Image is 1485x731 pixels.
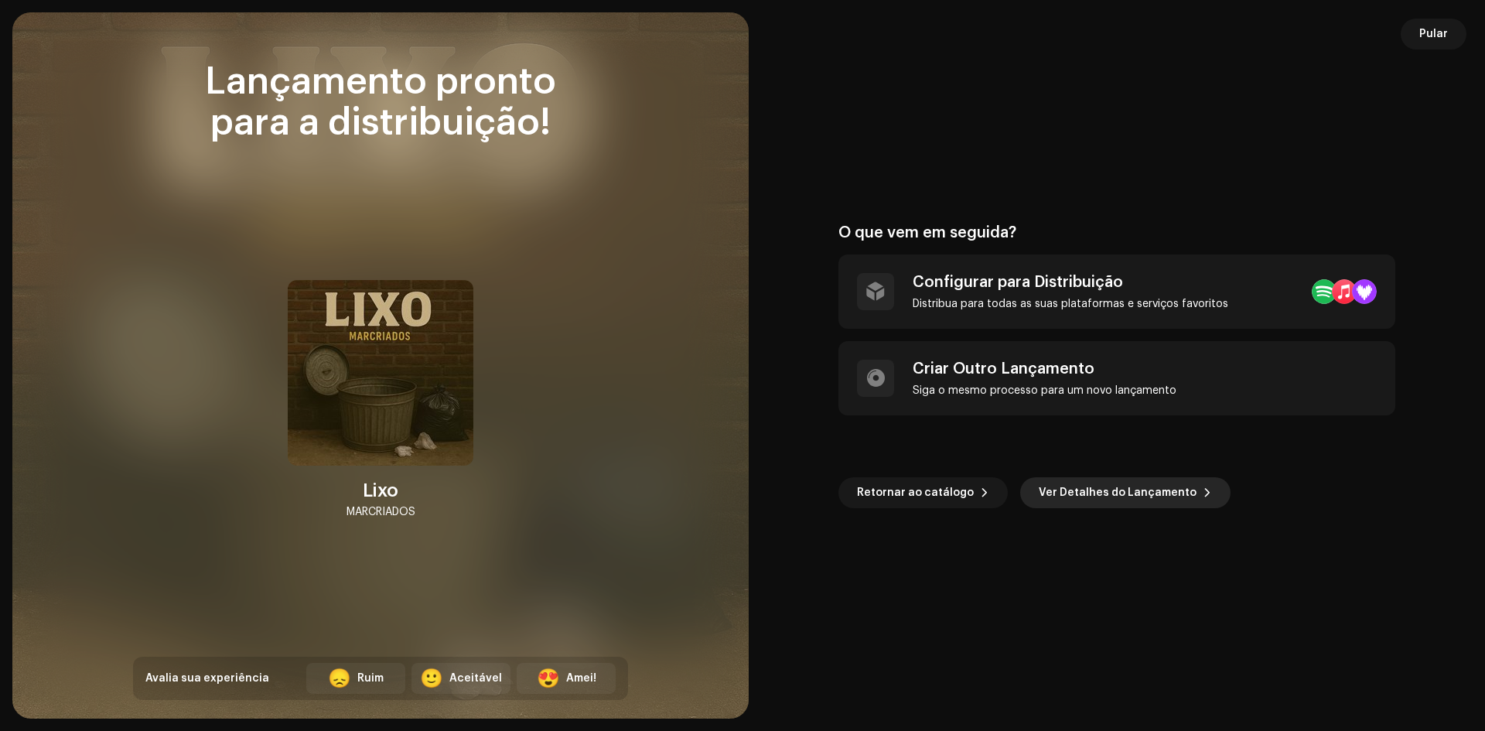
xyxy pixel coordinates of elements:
[537,669,560,688] div: 😍
[449,671,502,687] div: Aceitável
[328,669,351,688] div: 😞
[133,62,628,144] div: Lançamento pronto para a distribuição!
[838,254,1395,329] re-a-post-create-item: Configurar para Distribuição
[857,477,974,508] span: Retornar ao catálogo
[1401,19,1466,50] button: Pular
[420,669,443,688] div: 🙂
[838,224,1395,242] div: O que vem em seguida?
[1039,477,1197,508] span: Ver Detalhes do Lançamento
[145,673,269,684] span: Avalia sua experiência
[913,360,1176,378] div: Criar Outro Lançamento
[838,477,1008,508] button: Retornar ao catálogo
[913,298,1228,310] div: Distribua para todas as suas plataformas e serviços favoritos
[913,273,1228,292] div: Configurar para Distribuição
[346,503,415,521] div: MARCRIADOS
[838,341,1395,415] re-a-post-create-item: Criar Outro Lançamento
[913,384,1176,397] div: Siga o mesmo processo para um novo lançamento
[288,280,473,466] img: 01951634-64eb-48dd-a91b-c752d98d041e
[363,478,398,503] div: Lixo
[566,671,596,687] div: Amei!
[1020,477,1231,508] button: Ver Detalhes do Lançamento
[1419,19,1448,50] span: Pular
[357,671,384,687] div: Ruim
